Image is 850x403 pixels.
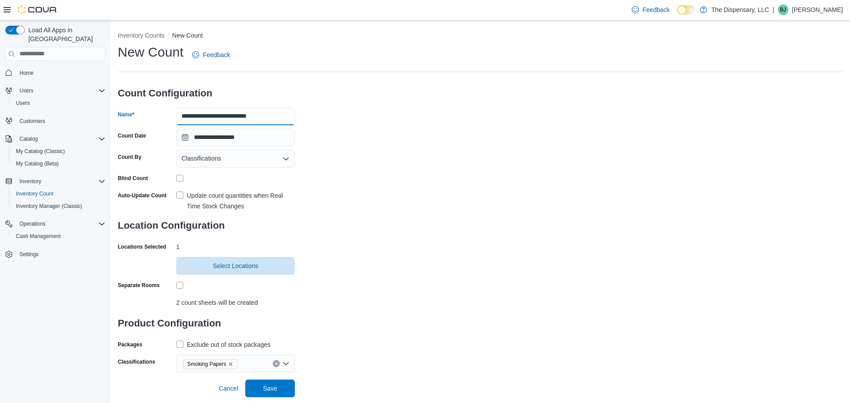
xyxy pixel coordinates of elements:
input: Press the down key to open a popover containing a calendar. [176,129,295,146]
div: Exclude out of stock packages [187,339,270,350]
button: Users [9,97,109,109]
span: Classifications [182,153,221,164]
span: Cash Management [12,231,105,242]
a: Customers [16,116,49,127]
span: Smoking Papers [187,360,226,368]
button: Catalog [2,133,109,145]
label: Classifications [118,358,155,365]
a: Inventory Manager (Classic) [12,201,86,211]
button: My Catalog (Classic) [9,145,109,157]
button: Save [245,380,295,397]
p: | [773,4,774,15]
span: Customers [16,115,105,127]
img: Cova [18,5,58,14]
span: Catalog [16,134,105,144]
p: [PERSON_NAME] [792,4,843,15]
span: My Catalog (Beta) [12,158,105,169]
button: Clear input [273,360,280,367]
span: Load All Apps in [GEOGRAPHIC_DATA] [25,26,105,43]
button: Cash Management [9,230,109,242]
a: Home [16,68,37,78]
span: My Catalog (Beta) [16,160,59,167]
a: My Catalog (Classic) [12,146,69,157]
span: Operations [16,219,105,229]
button: Inventory [2,175,109,188]
div: 1 [176,240,295,250]
button: Operations [16,219,49,229]
button: Operations [2,218,109,230]
label: Count Date [118,132,146,139]
span: Feedback [642,5,669,14]
label: Count By [118,154,141,161]
input: Dark Mode [677,5,695,15]
button: Catalog [16,134,41,144]
span: Users [12,98,105,108]
div: Bayli Judd [778,4,788,15]
span: Cancel [219,384,238,393]
button: Home [2,66,109,79]
span: Home [16,67,105,78]
nav: An example of EuiBreadcrumbs [118,31,843,42]
button: Inventory Count [9,188,109,200]
div: Update count quantities when Real Time Stock Changes [187,190,295,211]
div: Blind Count [118,175,148,182]
h3: Location Configuration [118,211,295,240]
span: BJ [780,4,786,15]
a: My Catalog (Beta) [12,158,62,169]
span: Home [19,69,34,77]
h1: New Count [118,43,183,61]
span: Feedback [203,50,230,59]
span: Users [19,87,33,94]
div: 2 count sheets will be created [176,296,295,306]
nav: Complex example [5,63,105,284]
span: Inventory [16,176,105,187]
button: Cancel [215,380,242,397]
button: Inventory [16,176,45,187]
button: Select Locations [176,257,295,275]
span: Catalog [19,135,38,142]
span: Customers [19,118,45,125]
a: Feedback [628,1,673,19]
a: Inventory Count [12,188,57,199]
label: Name [118,111,134,118]
label: Packages [118,341,142,348]
label: Auto-Update Count [118,192,166,199]
div: Separate Rooms [118,282,160,289]
button: Users [2,84,109,97]
span: Inventory Count [16,190,54,197]
button: My Catalog (Beta) [9,157,109,170]
span: Settings [19,251,39,258]
span: Inventory Manager (Classic) [12,201,105,211]
button: Inventory Counts [118,32,165,39]
span: My Catalog (Classic) [12,146,105,157]
a: Settings [16,249,42,260]
span: Settings [16,249,105,260]
button: Settings [2,248,109,261]
span: Cash Management [16,233,61,240]
h3: Count Configuration [118,79,295,107]
button: Customers [2,115,109,127]
span: Users [16,85,105,96]
a: Feedback [189,46,233,64]
span: My Catalog (Classic) [16,148,65,155]
h3: Product Configuration [118,309,295,338]
span: Smoking Papers [183,359,237,369]
button: Open list of options [282,155,290,162]
button: Remove Smoking Papers from selection in this group [228,361,233,367]
label: Locations Selected [118,243,166,250]
a: Users [12,98,33,108]
p: The Dispensary, LLC [711,4,769,15]
span: Select Locations [213,261,259,270]
button: Users [16,85,37,96]
span: Users [16,100,30,107]
span: Operations [19,220,46,227]
button: New Count [172,32,203,39]
span: Inventory Count [12,188,105,199]
a: Cash Management [12,231,64,242]
button: Inventory Manager (Classic) [9,200,109,212]
span: Inventory Manager (Classic) [16,203,82,210]
span: Inventory [19,178,41,185]
span: Save [263,384,277,393]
